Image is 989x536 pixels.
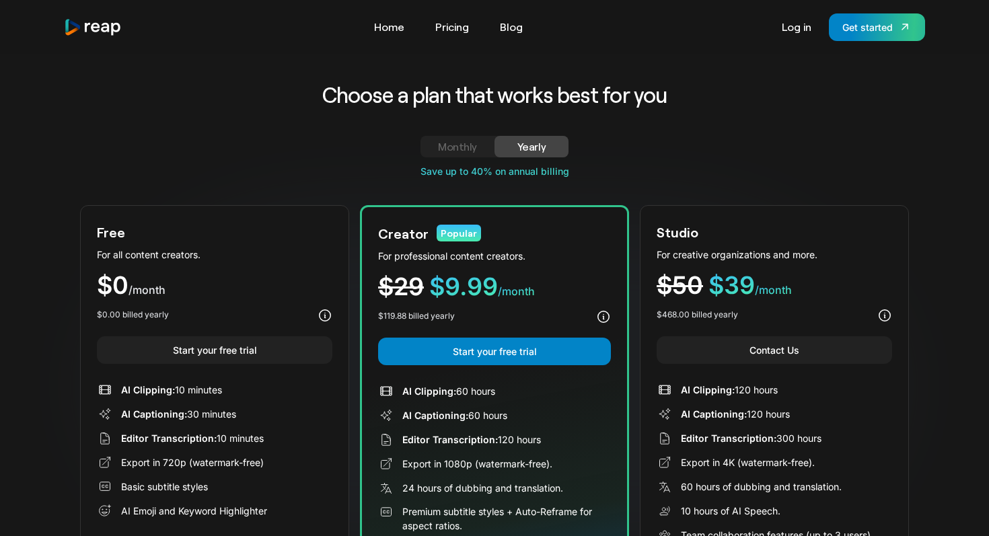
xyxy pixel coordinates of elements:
span: Editor Transcription: [681,432,776,444]
div: Basic subtitle styles [121,480,208,494]
a: Contact Us [657,336,892,364]
div: 30 minutes [121,407,236,421]
div: Studio [657,222,698,242]
div: AI Emoji and Keyword Highlighter [121,504,267,518]
div: Creator [378,223,429,243]
a: Start your free trial [97,336,332,364]
div: 120 hours [402,432,541,447]
div: 10 minutes [121,431,264,445]
span: /month [755,283,792,297]
span: $9.99 [429,272,498,301]
span: AI Captioning: [681,408,747,420]
a: Home [367,16,411,38]
div: $119.88 billed yearly [378,310,455,322]
div: 300 hours [681,431,821,445]
span: AI Clipping: [402,385,456,397]
span: Editor Transcription: [402,434,498,445]
span: $39 [708,270,755,300]
a: Blog [493,16,529,38]
div: For creative organizations and more. [657,247,892,262]
div: 10 hours of AI Speech. [681,504,780,518]
div: Export in 1080p (watermark-free). [402,457,552,471]
div: 60 hours of dubbing and translation. [681,480,842,494]
div: Free [97,222,125,242]
span: AI Captioning: [402,410,468,421]
div: Get started [842,20,893,34]
div: 120 hours [681,383,778,397]
div: $0 [97,273,332,298]
a: home [64,18,122,36]
div: Premium subtitle styles + Auto-Reframe for aspect ratios. [402,504,611,533]
img: reap logo [64,18,122,36]
span: AI Clipping: [681,384,735,395]
div: Yearly [511,139,552,155]
div: $0.00 billed yearly [97,309,169,321]
span: $29 [378,272,424,301]
div: 24 hours of dubbing and translation. [402,481,563,495]
div: Popular [437,225,481,241]
span: AI Captioning: [121,408,187,420]
a: Pricing [429,16,476,38]
a: Start your free trial [378,338,611,365]
a: Get started [829,13,925,41]
span: /month [498,284,535,298]
span: AI Clipping: [121,384,175,395]
div: Save up to 40% on annual billing [80,164,909,178]
div: 120 hours [681,407,790,421]
div: $468.00 billed yearly [657,309,738,321]
div: 10 minutes [121,383,222,397]
div: Export in 4K (watermark-free). [681,455,815,469]
span: /month [129,283,166,297]
div: Monthly [437,139,478,155]
div: 60 hours [402,384,495,398]
span: $50 [657,270,703,300]
a: Log in [775,16,818,38]
div: Export in 720p (watermark-free) [121,455,264,469]
div: For all content creators. [97,247,332,262]
span: Editor Transcription: [121,432,217,444]
h2: Choose a plan that works best for you [217,81,772,109]
div: 60 hours [402,408,507,422]
div: For professional content creators. [378,249,611,263]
